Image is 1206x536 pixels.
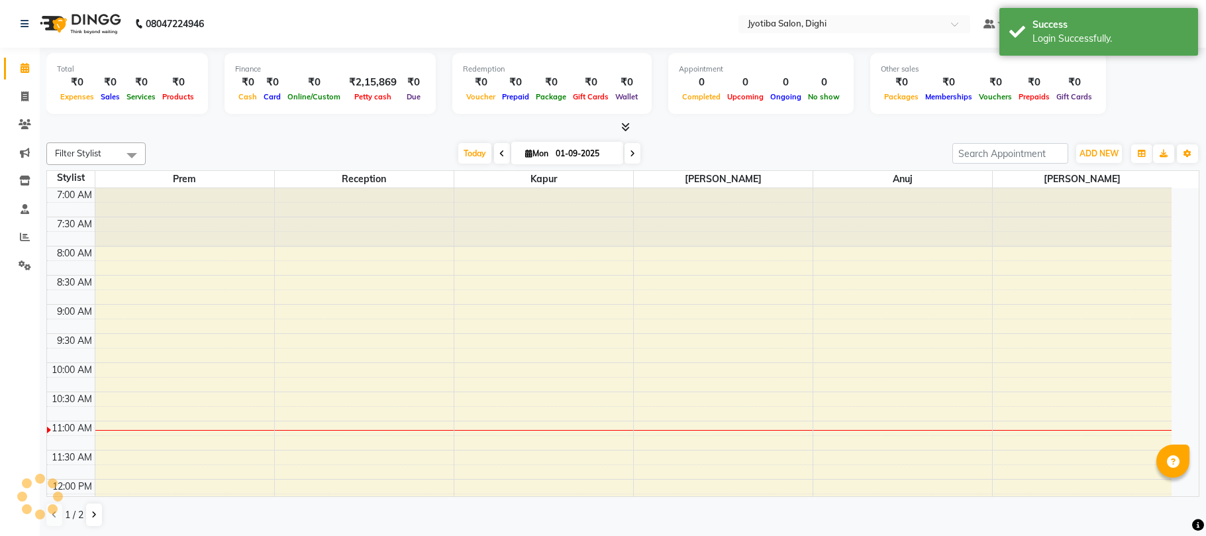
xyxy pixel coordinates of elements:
[552,144,618,164] input: 2025-09-01
[97,92,123,101] span: Sales
[260,92,284,101] span: Card
[57,75,97,90] div: ₹0
[463,92,499,101] span: Voucher
[54,188,95,202] div: 7:00 AM
[805,75,843,90] div: 0
[57,64,197,75] div: Total
[454,171,633,188] span: Kapur
[275,171,454,188] span: Reception
[499,92,532,101] span: Prepaid
[813,171,992,188] span: anuj
[679,75,724,90] div: 0
[97,75,123,90] div: ₹0
[1076,144,1122,163] button: ADD NEW
[881,75,922,90] div: ₹0
[532,92,570,101] span: Package
[458,143,491,164] span: Today
[1053,75,1095,90] div: ₹0
[402,75,425,90] div: ₹0
[284,75,344,90] div: ₹0
[54,334,95,348] div: 9:30 AM
[123,92,159,101] span: Services
[634,171,813,188] span: [PERSON_NAME]
[522,148,552,158] span: Mon
[50,480,95,494] div: 12:00 PM
[1032,18,1188,32] div: Success
[235,75,260,90] div: ₹0
[922,75,976,90] div: ₹0
[260,75,284,90] div: ₹0
[767,92,805,101] span: Ongoing
[54,276,95,290] div: 8:30 AM
[57,92,97,101] span: Expenses
[612,92,641,101] span: Wallet
[1015,75,1053,90] div: ₹0
[49,363,95,377] div: 10:00 AM
[34,5,125,42] img: logo
[403,92,424,101] span: Due
[49,421,95,435] div: 11:00 AM
[49,392,95,406] div: 10:30 AM
[499,75,532,90] div: ₹0
[993,171,1172,188] span: [PERSON_NAME]
[976,75,1015,90] div: ₹0
[123,75,159,90] div: ₹0
[49,451,95,464] div: 11:30 AM
[95,171,274,188] span: Prem
[159,75,197,90] div: ₹0
[570,92,612,101] span: Gift Cards
[65,508,83,522] span: 1 / 2
[976,92,1015,101] span: Vouchers
[47,171,95,185] div: Stylist
[612,75,641,90] div: ₹0
[159,92,197,101] span: Products
[235,92,260,101] span: Cash
[55,148,101,158] span: Filter Stylist
[881,64,1095,75] div: Other sales
[284,92,344,101] span: Online/Custom
[1053,92,1095,101] span: Gift Cards
[570,75,612,90] div: ₹0
[679,64,843,75] div: Appointment
[344,75,402,90] div: ₹2,15,869
[54,217,95,231] div: 7:30 AM
[805,92,843,101] span: No show
[881,92,922,101] span: Packages
[1032,32,1188,46] div: Login Successfully.
[463,64,641,75] div: Redemption
[724,92,767,101] span: Upcoming
[724,75,767,90] div: 0
[463,75,499,90] div: ₹0
[767,75,805,90] div: 0
[679,92,724,101] span: Completed
[952,143,1068,164] input: Search Appointment
[922,92,976,101] span: Memberships
[146,5,204,42] b: 08047224946
[54,305,95,319] div: 9:00 AM
[351,92,395,101] span: Petty cash
[532,75,570,90] div: ₹0
[1015,92,1053,101] span: Prepaids
[235,64,425,75] div: Finance
[54,246,95,260] div: 8:00 AM
[1080,148,1119,158] span: ADD NEW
